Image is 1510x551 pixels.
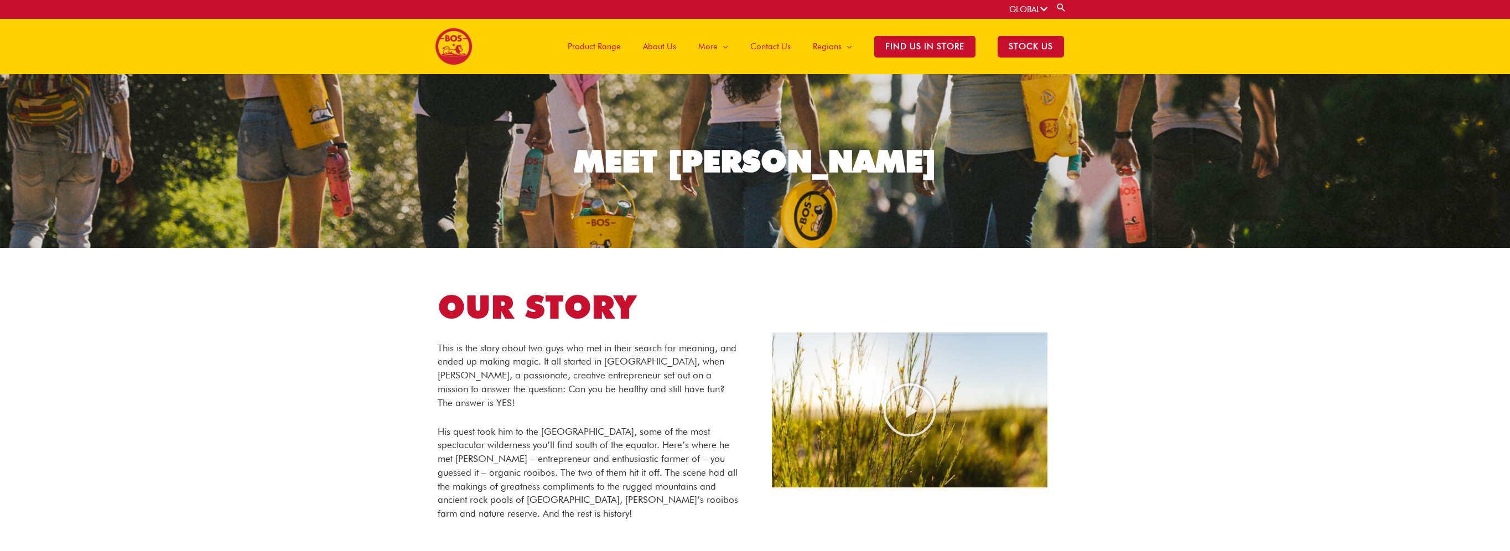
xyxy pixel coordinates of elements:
p: His quest took him to the [GEOGRAPHIC_DATA], some of the most spectacular wilderness you’ll find ... [438,425,739,521]
span: Contact Us [750,30,791,63]
span: Find Us in Store [874,36,975,58]
img: BOS logo finals-200px [435,28,473,65]
span: STOCK US [998,36,1064,58]
span: Regions [813,30,842,63]
a: Regions [802,19,863,74]
a: Contact Us [739,19,802,74]
div: MEET [PERSON_NAME] [574,146,936,176]
a: Product Range [557,19,632,74]
a: Search button [1056,2,1067,13]
span: Product Range [568,30,621,63]
a: STOCK US [987,19,1075,74]
div: Play Video [882,382,937,438]
nav: Site Navigation [548,19,1075,74]
h1: OUR STORY [438,284,739,330]
p: This is the story about two guys who met in their search for meaning, and ended up making magic. ... [438,341,739,410]
span: About Us [643,30,676,63]
a: More [687,19,739,74]
a: Find Us in Store [863,19,987,74]
a: GLOBAL [1009,4,1047,14]
span: More [698,30,718,63]
a: About Us [632,19,687,74]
